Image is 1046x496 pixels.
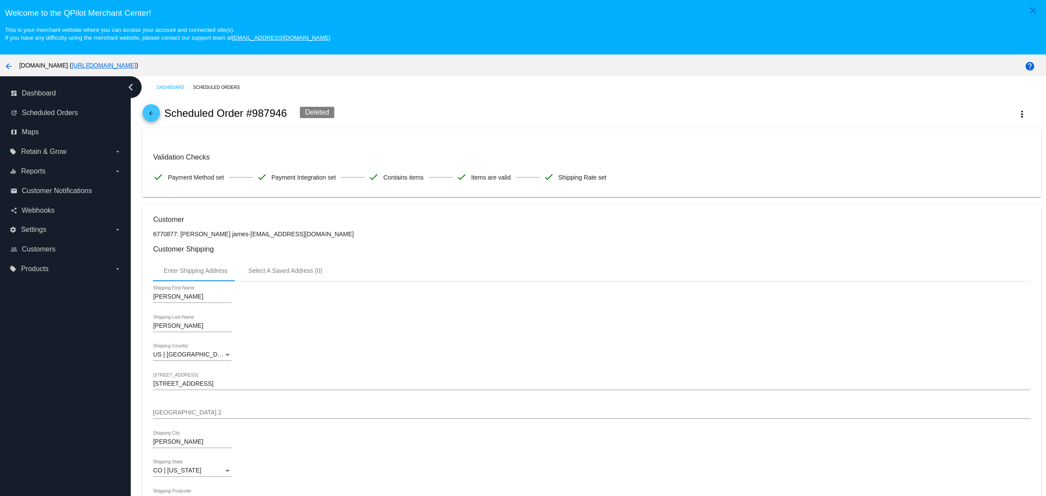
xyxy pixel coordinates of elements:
a: Dashboard [156,81,193,94]
mat-icon: check [257,172,267,182]
input: Shipping Street 2 [153,409,1030,416]
span: CO | [US_STATE] [153,467,201,474]
a: share Webhooks [10,204,121,217]
mat-select: Shipping State [153,467,231,474]
span: Payment Method set [168,168,224,187]
a: map Maps [10,125,121,139]
span: Products [21,265,48,273]
input: Shipping Last Name [153,323,231,330]
div: Enter Shipping Address [163,267,227,274]
span: Dashboard [22,89,56,97]
p: 6770877: [PERSON_NAME] james-[EMAIL_ADDRESS][DOMAIN_NAME] [153,231,1030,238]
h3: Validation Checks [153,153,1030,161]
span: Reports [21,167,45,175]
mat-icon: arrow_back [3,61,14,71]
mat-icon: help [1025,61,1035,71]
mat-icon: close [1028,5,1038,16]
h3: Welcome to the QPilot Merchant Center! [5,8,1041,18]
span: Scheduled Orders [22,109,78,117]
span: [DOMAIN_NAME] ( ) [19,62,138,69]
i: chevron_left [124,80,138,94]
mat-icon: arrow_back [146,110,156,121]
a: [EMAIL_ADDRESS][DOMAIN_NAME] [232,34,330,41]
div: Select A Saved Address (0) [248,267,323,274]
i: update [10,109,17,116]
span: Payment Integration set [272,168,336,187]
i: arrow_drop_down [114,148,121,155]
span: Settings [21,226,46,234]
a: dashboard Dashboard [10,86,121,100]
span: Customer Notifications [22,187,92,195]
i: arrow_drop_down [114,226,121,233]
a: people_outline Customers [10,242,121,256]
input: Shipping Street 1 [153,380,1030,387]
span: Maps [22,128,39,136]
div: Deleted [300,107,334,118]
mat-icon: check [153,172,163,182]
span: Shipping Rate set [558,168,607,187]
mat-icon: check [456,172,467,182]
h2: Scheduled Order #987946 [164,107,287,119]
mat-icon: check [543,172,554,182]
mat-icon: check [368,172,379,182]
i: share [10,207,17,214]
i: email [10,187,17,194]
span: Items are valid [471,168,511,187]
mat-icon: more_vert [1017,109,1027,119]
i: local_offer [10,148,17,155]
a: [URL][DOMAIN_NAME] [71,62,136,69]
span: Customers [22,245,55,253]
input: Shipping First Name [153,293,231,300]
small: This is your merchant website where you can access your account and connected site(s). If you hav... [5,27,330,41]
span: US | [GEOGRAPHIC_DATA] [153,351,230,358]
i: arrow_drop_down [114,168,121,175]
h3: Customer [153,215,1030,224]
a: update Scheduled Orders [10,106,121,120]
i: map [10,129,17,136]
i: dashboard [10,90,17,97]
span: Webhooks [22,207,54,214]
i: equalizer [10,168,17,175]
i: people_outline [10,246,17,253]
i: settings [10,226,17,233]
a: email Customer Notifications [10,184,121,198]
i: local_offer [10,265,17,272]
input: Shipping City [153,438,231,445]
i: arrow_drop_down [114,265,121,272]
mat-select: Shipping Country [153,351,231,358]
span: Contains items [383,168,424,187]
a: Scheduled Orders [193,81,248,94]
h3: Customer Shipping [153,245,1030,253]
span: Retain & Grow [21,148,66,156]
